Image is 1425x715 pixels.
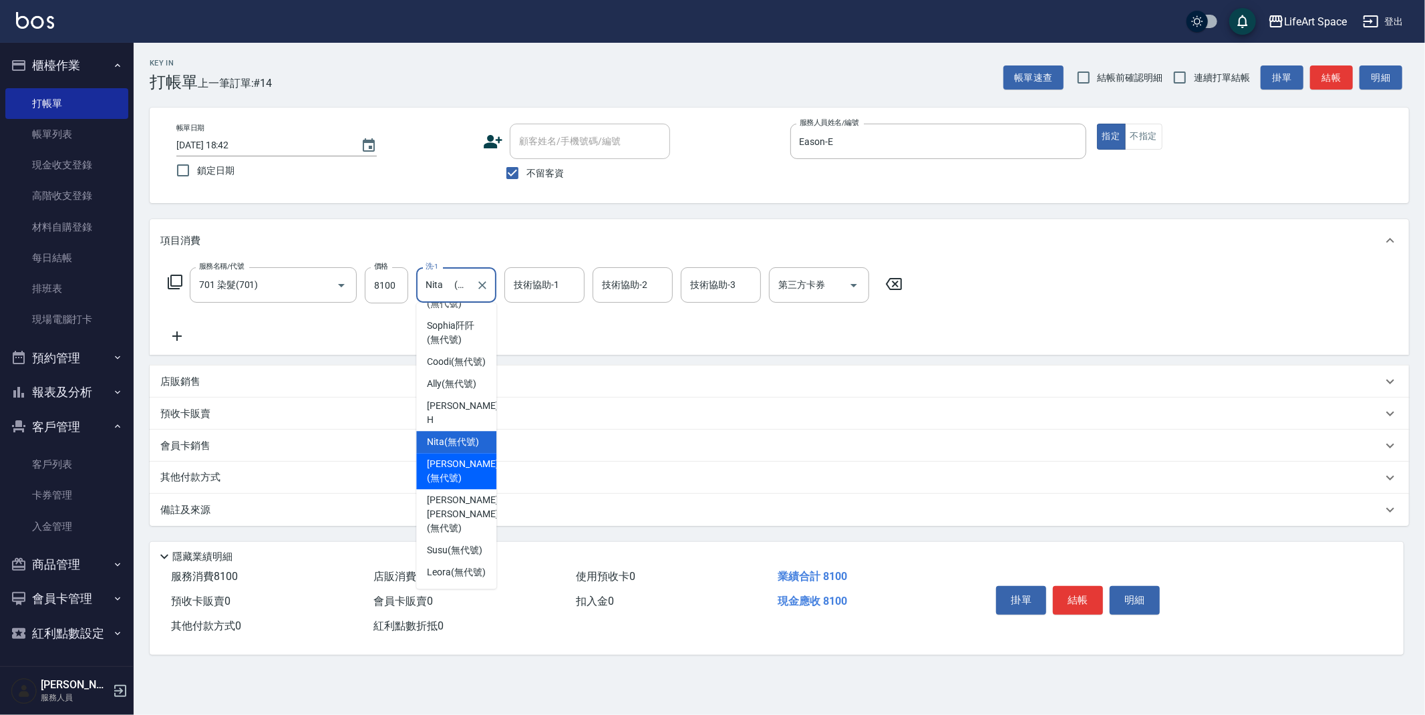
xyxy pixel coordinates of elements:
a: 卡券管理 [5,480,128,511]
p: 備註及來源 [160,503,210,517]
button: 預約管理 [5,341,128,376]
span: [PERSON_NAME] (無代號) [427,283,498,311]
span: [PERSON_NAME] -H [427,399,500,427]
img: Person [11,678,37,704]
span: 使用預收卡 0 [576,570,635,583]
h2: Key In [150,59,198,67]
button: 明細 [1360,65,1402,90]
span: Leora (無代號) [427,565,486,579]
button: 帳單速查 [1003,65,1064,90]
span: 業績合計 8100 [778,570,847,583]
button: 客戶管理 [5,410,128,444]
button: Open [331,275,352,296]
span: 預收卡販賣 0 [171,595,230,607]
a: 排班表 [5,273,128,304]
p: 會員卡銷售 [160,439,210,453]
span: [PERSON_NAME] [PERSON_NAME] (無代號) [427,493,498,535]
div: 店販銷售 [150,366,1409,398]
p: 預收卡販賣 [160,407,210,421]
span: Nita (無代號) [427,435,479,449]
span: 扣入金 0 [576,595,614,607]
span: 紅利點數折抵 0 [373,619,444,632]
h5: [PERSON_NAME] [41,678,109,692]
span: 鎖定日期 [197,164,234,178]
label: 價格 [374,261,388,271]
button: 結帳 [1310,65,1353,90]
button: save [1229,8,1256,35]
div: 預收卡販賣 [150,398,1409,430]
input: YYYY/MM/DD hh:mm [176,134,347,156]
span: 其他付款方式 0 [171,619,241,632]
button: 商品管理 [5,547,128,582]
img: Logo [16,12,54,29]
span: 上一筆訂單:#14 [198,75,273,92]
div: LifeArt Space [1284,13,1347,30]
a: 每日結帳 [5,243,128,273]
span: 店販消費 0 [373,570,422,583]
label: 服務名稱/代號 [199,261,244,271]
p: 其他付款方式 [160,470,227,485]
button: 不指定 [1125,124,1162,150]
p: 服務人員 [41,692,109,704]
div: 備註及來源 [150,494,1409,526]
a: 現場電腦打卡 [5,304,128,335]
button: Open [843,275,864,296]
a: 現金收支登錄 [5,150,128,180]
button: LifeArt Space [1263,8,1352,35]
span: 不留客資 [526,166,564,180]
button: 紅利點數設定 [5,616,128,651]
span: 連續打單結帳 [1194,71,1250,85]
button: 掛單 [1261,65,1303,90]
a: 材料自購登錄 [5,212,128,243]
button: 報表及分析 [5,375,128,410]
button: 掛單 [996,586,1046,614]
span: [PERSON_NAME] (無代號) [427,457,498,485]
label: 帳單日期 [176,123,204,133]
button: 指定 [1097,124,1126,150]
button: 登出 [1358,9,1409,34]
button: 明細 [1110,586,1160,614]
span: 結帳前確認明細 [1098,71,1163,85]
p: 項目消費 [160,234,200,248]
a: 客戶列表 [5,449,128,480]
button: Clear [473,276,492,295]
button: 會員卡管理 [5,581,128,616]
a: 入金管理 [5,511,128,542]
span: 會員卡販賣 0 [373,595,433,607]
div: 項目消費 [150,219,1409,262]
div: 其他付款方式 [150,462,1409,494]
div: 會員卡銷售 [150,430,1409,462]
button: Choose date, selected date is 2025-09-14 [353,130,385,162]
a: 帳單列表 [5,119,128,150]
h3: 打帳單 [150,73,198,92]
p: 隱藏業績明細 [172,550,232,564]
span: Coodi (無代號) [427,355,486,369]
a: 打帳單 [5,88,128,119]
span: Sophia阡阡 (無代號) [427,319,486,347]
label: 洗-1 [426,261,438,271]
span: 服務消費 8100 [171,570,238,583]
span: Susu (無代號) [427,543,482,557]
label: 服務人員姓名/編號 [800,118,858,128]
span: Ally (無代號) [427,377,476,391]
span: 現金應收 8100 [778,595,847,607]
a: 高階收支登錄 [5,180,128,211]
button: 結帳 [1053,586,1103,614]
p: 店販銷售 [160,375,200,389]
button: 櫃檯作業 [5,48,128,83]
